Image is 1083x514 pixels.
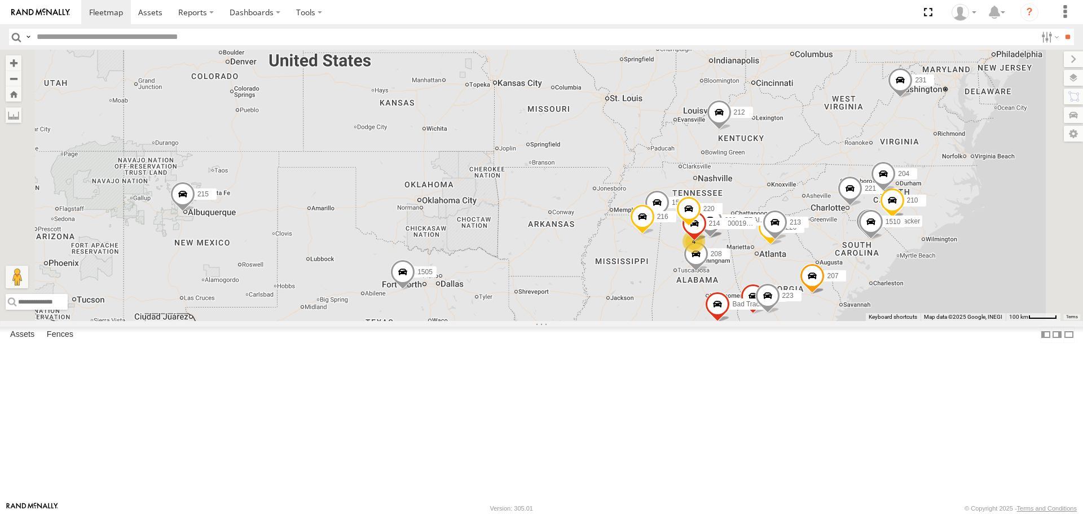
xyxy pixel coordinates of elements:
span: 208 [711,251,722,258]
span: 209 [725,216,736,224]
span: 1505 [417,268,433,276]
label: Assets [5,327,40,343]
label: Measure [6,107,21,123]
label: Dock Summary Table to the Left [1040,327,1051,343]
label: Dock Summary Table to the Right [1051,327,1063,343]
a: Terms [1066,314,1078,319]
div: Version: 305.01 [490,505,533,512]
span: 100 km [1009,314,1028,320]
img: rand-logo.svg [11,8,70,16]
span: 210 [907,197,918,205]
span: 212 [734,108,745,116]
button: Zoom in [6,55,21,71]
span: 1502 [672,199,687,207]
span: 1510 [886,218,901,226]
a: Visit our Website [6,503,58,514]
button: Drag Pegman onto the map to open Street View [6,266,28,288]
div: EDWARD EDMONDSON [948,4,980,21]
button: Keyboard shortcuts [869,313,917,321]
label: Fences [41,327,79,343]
span: Map data ©2025 Google, INEGI [924,314,1002,320]
button: Map Scale: 100 km per 47 pixels [1006,313,1060,321]
span: 223 [782,292,794,300]
div: © Copyright 2025 - [965,505,1077,512]
span: 221 [865,184,876,192]
span: 220 [703,205,715,213]
label: Search Query [24,29,33,45]
span: 015910001987893 [708,219,765,227]
span: 216 [657,213,668,221]
i: ? [1020,3,1038,21]
button: Zoom out [6,71,21,86]
span: 213 [790,219,801,227]
span: 214 [709,219,720,227]
label: Hide Summary Table [1063,327,1075,343]
label: Map Settings [1064,126,1083,142]
span: 207 [827,273,838,280]
div: 4 [683,230,705,253]
label: Search Filter Options [1037,29,1061,45]
span: 231 [915,77,926,85]
button: Zoom Home [6,86,21,102]
span: SOLD TRAILER [724,216,773,224]
a: Terms and Conditions [1017,505,1077,512]
span: 204 [898,170,909,178]
span: 215 [197,190,209,198]
span: Bad Tracker [732,301,769,309]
